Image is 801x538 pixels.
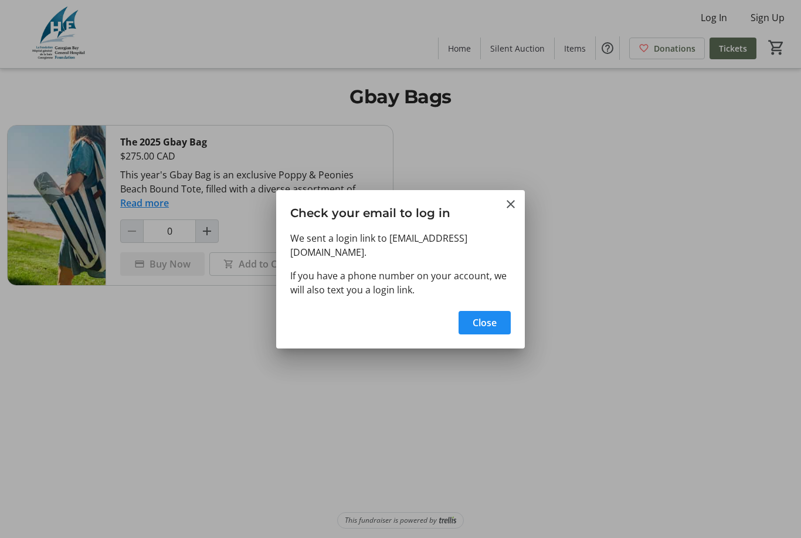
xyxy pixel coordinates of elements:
p: We sent a login link to [EMAIL_ADDRESS][DOMAIN_NAME]. [290,231,511,259]
p: If you have a phone number on your account, we will also text you a login link. [290,269,511,297]
span: Close [473,316,497,330]
button: Close [504,197,518,211]
h3: Check your email to log in [276,190,525,231]
button: Close [459,311,511,334]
